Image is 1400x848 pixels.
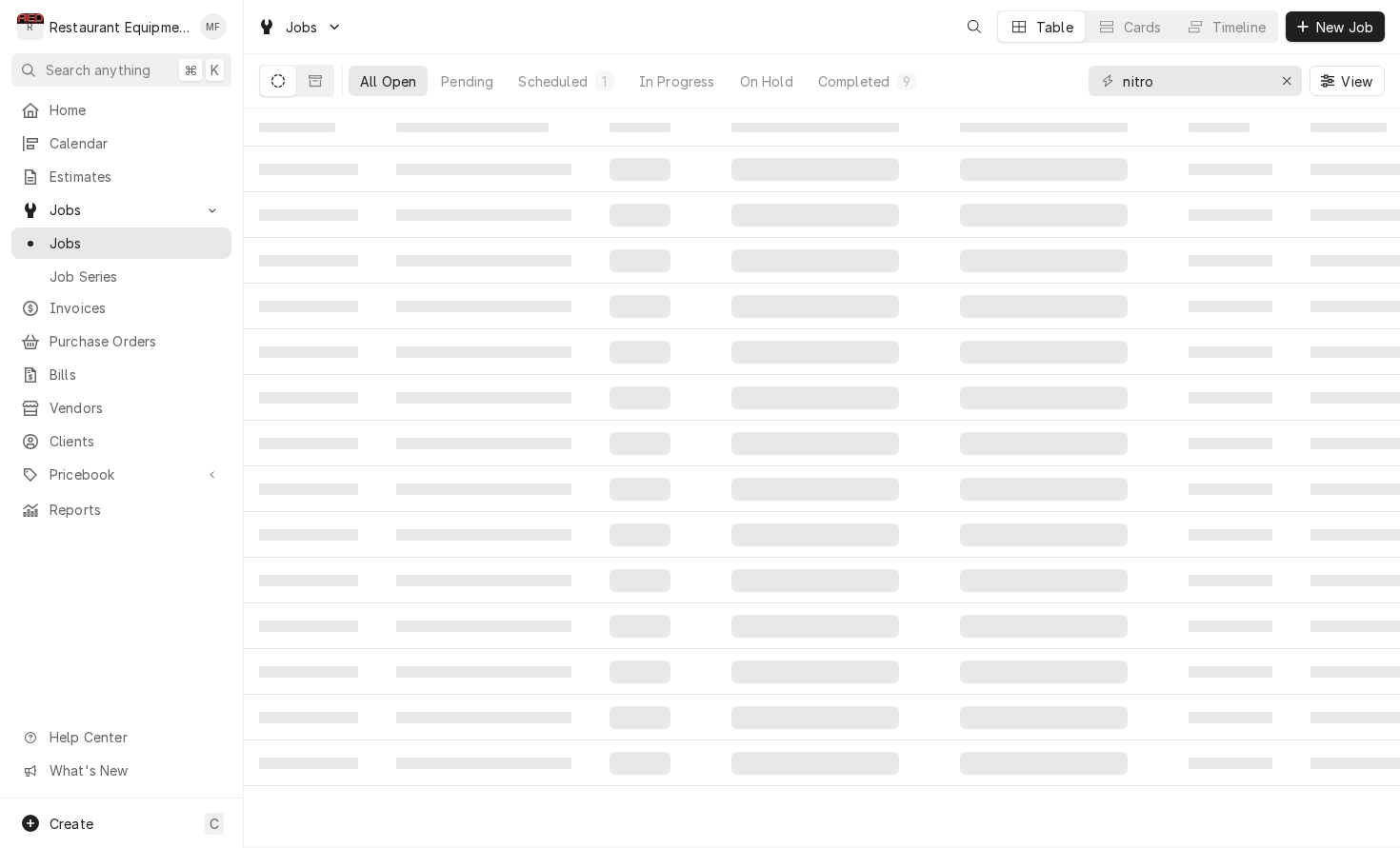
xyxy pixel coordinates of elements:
span: ‌ [960,432,1128,455]
span: ‌ [396,438,571,449]
span: ⌘ [184,60,197,80]
a: Go to Pricebook [11,459,231,490]
span: Calendar [50,133,222,153]
span: ‌ [731,706,899,729]
span: ‌ [960,569,1128,592]
a: Vendors [11,392,231,424]
span: ‌ [960,295,1128,318]
span: ‌ [1189,301,1272,312]
a: Go to Jobs [250,11,350,43]
div: Timeline [1212,17,1266,37]
span: ‌ [1189,575,1272,586]
span: What's New [50,760,220,780]
div: Pending [441,71,493,91]
a: Job Series [11,261,231,292]
a: Estimates [11,161,231,192]
span: ‌ [259,438,358,449]
span: ‌ [259,575,358,586]
div: Madyson Fisher's Avatar [200,13,227,40]
span: Reports [50,500,222,520]
span: ‌ [731,249,899,272]
span: ‌ [731,158,899,181]
span: ‌ [610,661,670,683]
a: Jobs [11,227,231,259]
span: ‌ [960,249,1128,272]
span: ‌ [960,158,1128,181]
div: Table [1036,17,1073,37]
span: ‌ [259,621,358,632]
span: ‌ [259,301,358,312]
span: Clients [50,431,222,451]
span: ‌ [610,341,670,364]
span: ‌ [731,295,899,318]
div: Cards [1124,17,1162,37]
span: ‌ [396,712,571,723]
a: Invoices [11,292,231,324]
a: Purchase Orders [11,325,231,357]
span: ‌ [396,392,571,404]
input: Keyword search [1123,66,1266,96]
div: In Progress [639,71,715,91]
span: ‌ [396,666,571,678]
span: ‌ [960,478,1128,501]
button: Search anything⌘K [11,53,231,87]
span: ‌ [610,478,670,501]
span: ‌ [610,295,670,318]
a: Reports [11,494,231,525]
span: ‌ [1189,438,1272,449]
span: ‌ [960,706,1128,729]
div: Completed [818,71,890,91]
div: MF [200,13,227,40]
span: ‌ [1189,529,1272,541]
span: ‌ [960,204,1128,227]
span: ‌ [396,255,571,266]
span: ‌ [610,123,670,132]
span: Jobs [50,233,222,253]
span: Job Series [50,266,222,286]
span: ‌ [259,392,358,404]
span: ‌ [960,386,1128,409]
span: ‌ [731,615,899,638]
span: ‌ [960,341,1128,364]
span: ‌ [960,523,1128,546]
span: ‌ [610,386,670,409]
span: ‌ [1310,123,1387,132]
a: Go to Jobs [11,194,231,226]
span: ‌ [259,346,358,358]
span: ‌ [396,483,571,495]
span: Help Center [50,727,220,747]
span: New Job [1312,17,1377,37]
span: ‌ [396,346,571,358]
span: ‌ [259,529,358,541]
span: ‌ [259,164,358,175]
span: Jobs [50,200,193,220]
div: R [17,13,44,40]
span: ‌ [610,523,670,546]
span: ‌ [610,249,670,272]
span: ‌ [1189,392,1272,404]
span: ‌ [1189,346,1272,358]
span: ‌ [396,758,571,769]
span: View [1337,71,1376,91]
span: ‌ [731,569,899,592]
span: ‌ [731,386,899,409]
span: ‌ [259,666,358,678]
span: ‌ [610,432,670,455]
a: Bills [11,359,231,390]
span: ‌ [1189,483,1272,495]
span: ‌ [960,752,1128,775]
button: View [1310,66,1385,96]
span: ‌ [960,661,1128,683]
span: ‌ [731,204,899,227]
div: All Open [360,71,416,91]
span: ‌ [1189,758,1272,769]
div: On Hold [740,71,793,91]
span: Search anything [46,60,150,80]
span: ‌ [1189,712,1272,723]
span: ‌ [396,575,571,586]
button: Erase input [1271,66,1302,96]
div: Restaurant Equipment Diagnostics [50,17,190,37]
span: Estimates [50,167,222,187]
span: ‌ [259,483,358,495]
span: ‌ [610,615,670,638]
